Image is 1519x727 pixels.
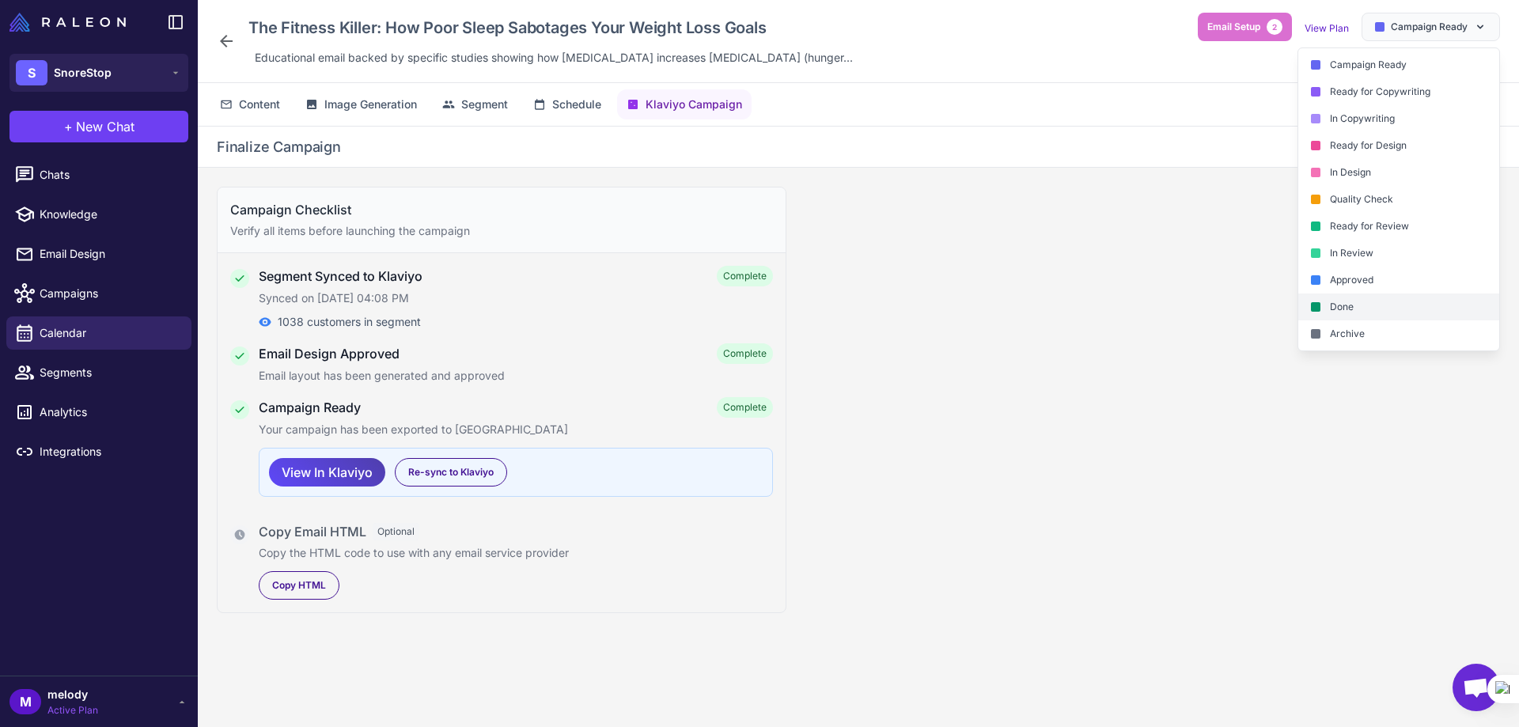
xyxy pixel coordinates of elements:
[6,396,191,429] a: Analytics
[1198,13,1292,41] button: Email Setup2
[40,324,179,342] span: Calendar
[40,206,179,223] span: Knowledge
[259,522,366,541] h4: Copy Email HTML
[40,443,179,460] span: Integrations
[6,356,191,389] a: Segments
[1298,78,1499,105] div: Ready for Copywriting
[76,117,134,136] span: New Chat
[6,316,191,350] a: Calendar
[1298,213,1499,240] div: Ready for Review
[9,54,188,92] button: SSnoreStop
[524,89,611,119] button: Schedule
[552,96,601,113] span: Schedule
[1298,267,1499,293] div: Approved
[433,89,517,119] button: Segment
[1267,19,1282,35] span: 2
[217,136,341,157] h2: Finalize Campaign
[1298,105,1499,132] div: In Copywriting
[40,166,179,184] span: Chats
[1391,20,1468,34] span: Campaign Ready
[248,46,859,70] div: Click to edit description
[6,277,191,310] a: Campaigns
[239,96,280,113] span: Content
[1305,22,1349,34] a: View Plan
[230,222,773,240] p: Verify all items before launching the campaign
[1298,320,1499,347] div: Archive
[259,290,773,307] p: Synced on [DATE] 04:08 PM
[6,237,191,271] a: Email Design
[47,686,98,703] span: melody
[210,89,290,119] button: Content
[54,64,112,81] span: SnoreStop
[296,89,426,119] button: Image Generation
[717,397,773,418] span: Complete
[461,96,508,113] span: Segment
[282,459,373,487] span: View In Klaviyo
[259,398,361,417] h4: Campaign Ready
[255,49,853,66] span: Educational email backed by specific studies showing how [MEDICAL_DATA] increases [MEDICAL_DATA] ...
[373,523,419,540] span: Optional
[9,689,41,714] div: M
[259,544,773,562] p: Copy the HTML code to use with any email service provider
[259,344,400,363] h4: Email Design Approved
[9,13,132,32] a: Raleon Logo
[40,364,179,381] span: Segments
[47,703,98,718] span: Active Plan
[1298,240,1499,267] div: In Review
[9,13,126,32] img: Raleon Logo
[717,343,773,364] span: Complete
[717,266,773,286] span: Complete
[6,158,191,191] a: Chats
[408,465,494,479] span: Re-sync to Klaviyo
[64,117,73,136] span: +
[1298,293,1499,320] div: Done
[40,245,179,263] span: Email Design
[1298,132,1499,159] div: Ready for Design
[1298,159,1499,186] div: In Design
[1207,20,1260,34] span: Email Setup
[6,198,191,231] a: Knowledge
[9,111,188,142] button: +New Chat
[278,313,421,331] span: 1038 customers in segment
[1298,186,1499,213] div: Quality Check
[6,435,191,468] a: Integrations
[259,367,773,384] p: Email layout has been generated and approved
[272,578,326,593] span: Copy HTML
[1298,51,1499,78] div: Campaign Ready
[646,96,742,113] span: Klaviyo Campaign
[242,13,859,43] div: Click to edit campaign name
[1453,664,1500,711] div: Open chat
[40,403,179,421] span: Analytics
[617,89,752,119] button: Klaviyo Campaign
[259,267,422,286] h4: Segment Synced to Klaviyo
[324,96,417,113] span: Image Generation
[16,60,47,85] div: S
[40,285,179,302] span: Campaigns
[230,200,773,219] h3: Campaign Checklist
[259,421,773,438] p: Your campaign has been exported to [GEOGRAPHIC_DATA]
